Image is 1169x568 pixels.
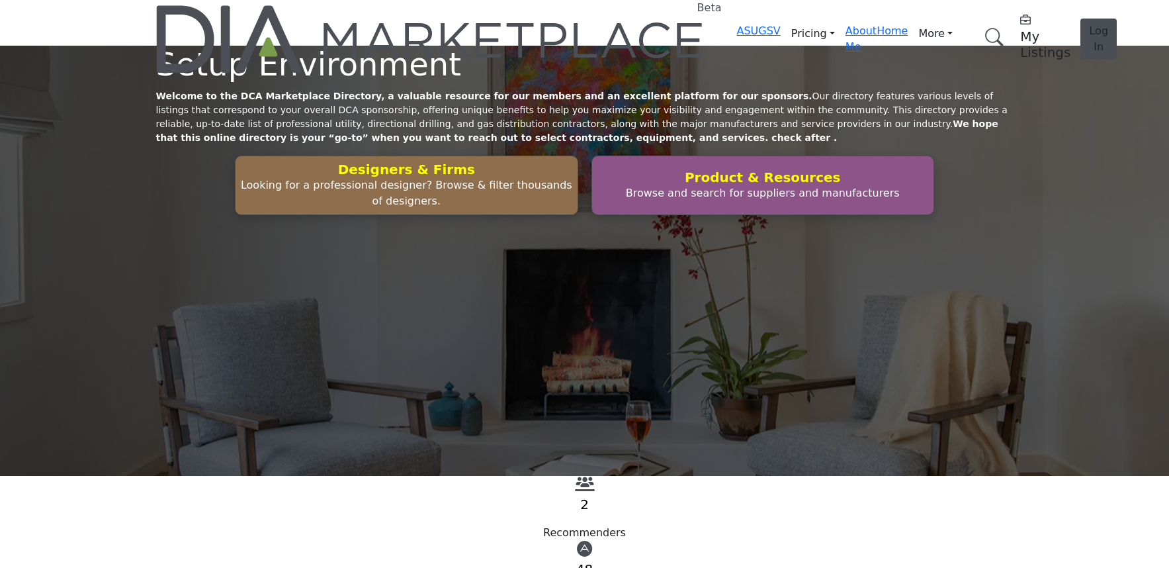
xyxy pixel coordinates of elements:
[239,177,573,209] p: Looking for a professional designer? Browse & filter thousands of designers.
[239,162,573,177] h2: Designers & Firms
[845,24,877,53] a: About Me
[781,23,845,44] a: Pricing
[235,156,578,215] button: Designers & Firms Looking for a professional designer? Browse & filter thousands of designers.
[156,118,998,143] strong: We hope that this online directory is your “go-to” when you want to reach out to select contracto...
[596,169,930,185] h2: Product & Resources
[908,23,963,44] a: More
[156,5,705,73] a: Beta
[737,24,781,37] a: ASUGSV
[971,20,1012,55] a: Search
[1089,24,1108,53] span: Log In
[1020,28,1070,60] h5: My Listings
[697,1,722,14] h6: Beta
[1080,19,1117,60] button: Log In
[1020,13,1070,60] div: My Listings
[877,24,908,37] a: Home
[156,5,705,73] img: Site Logo
[580,497,589,512] a: 2
[596,185,930,201] p: Browse and search for suppliers and manufacturers
[156,91,812,101] strong: Welcome to the DCA Marketplace Directory, a valuable resource for our members and an excellent pl...
[156,89,1014,145] p: Our directory features various levels of listings that correspond to your overall DCA sponsorship...
[156,525,1014,541] div: Recommenders
[575,480,595,493] a: View Recommenders
[591,156,934,215] button: Product & Resources Browse and search for suppliers and manufacturers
